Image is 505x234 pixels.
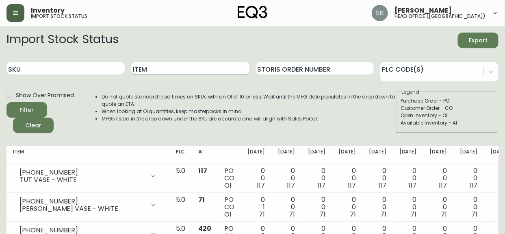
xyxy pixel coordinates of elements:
span: 71 [471,210,477,219]
div: 0 0 [369,167,386,189]
img: logo [238,6,268,19]
span: Show Over Promised [16,91,74,100]
h2: Import Stock Status [7,33,118,48]
span: 71 [198,195,205,204]
div: Open Inventory - OI [401,112,493,119]
li: When looking at OI quantities, keep masterpacks in mind. [102,108,395,115]
th: [DATE] [271,146,302,164]
div: 0 0 [399,196,417,218]
div: [PHONE_NUMBER] [20,227,145,234]
div: 0 0 [460,167,477,189]
th: [DATE] [423,146,454,164]
div: 0 0 [460,196,477,218]
div: 0 0 [278,196,295,218]
button: Clear [13,118,54,133]
div: 0 1 [247,196,265,218]
div: Customer Order - CO [401,105,493,112]
div: [PERSON_NAME] VASE - WHITE [20,205,145,212]
th: [DATE] [332,146,362,164]
span: 117 [469,181,477,190]
div: TUT VASE - WHITE [20,176,145,184]
h5: head office ([GEOGRAPHIC_DATA]) [394,14,485,19]
div: [PHONE_NUMBER][PERSON_NAME] VASE - WHITE [13,196,163,214]
span: OI [224,181,231,190]
span: 117 [439,181,447,190]
span: Export [464,35,492,46]
th: [DATE] [241,146,271,164]
button: Filter [7,102,47,118]
li: Do not quote standard lead times on SKUs with an OI of 10 or less. Wait until the MFG date popula... [102,93,395,108]
div: 0 0 [338,196,356,218]
span: Clear [20,120,47,131]
div: 0 0 [430,167,447,189]
div: 0 0 [308,196,326,218]
span: 71 [259,210,265,219]
span: 117 [348,181,356,190]
td: 5.0 [169,164,192,193]
span: 71 [441,210,447,219]
span: OI [224,210,231,219]
span: 117 [257,181,265,190]
span: [PERSON_NAME] [394,7,452,14]
span: 71 [289,210,295,219]
span: 71 [350,210,356,219]
th: [DATE] [362,146,393,164]
span: 71 [380,210,386,219]
span: 117 [198,166,207,175]
th: AI [192,146,218,164]
li: MFGs listed in the drop down under the SKU are accurate and will align with Sales Portal. [102,115,395,122]
div: 0 0 [430,196,447,218]
span: 420 [198,224,211,233]
legend: Legend [401,88,420,96]
td: 5.0 [169,193,192,222]
button: Export [458,33,498,48]
span: 117 [378,181,386,190]
div: [PHONE_NUMBER] [20,198,145,205]
div: 0 0 [308,167,326,189]
span: 117 [409,181,417,190]
div: Available Inventory - AI [401,119,493,127]
th: [DATE] [302,146,332,164]
h5: import stock status [31,14,87,19]
div: Purchase Order - PO [401,97,493,105]
span: 117 [287,181,295,190]
div: 0 0 [338,167,356,189]
th: [DATE] [453,146,484,164]
span: 71 [320,210,326,219]
div: PO CO [224,196,234,218]
img: 85855414dd6b989d32b19e738a67d5b5 [372,5,388,21]
span: Inventory [31,7,65,14]
div: 0 0 [278,167,295,189]
th: Item [7,146,169,164]
th: [DATE] [393,146,423,164]
div: 0 0 [399,167,417,189]
div: [PHONE_NUMBER]TUT VASE - WHITE [13,167,163,185]
div: [PHONE_NUMBER] [20,169,145,176]
span: 71 [411,210,417,219]
div: PO CO [224,167,234,189]
th: PLC [169,146,192,164]
span: 117 [318,181,326,190]
div: 0 0 [369,196,386,218]
div: 0 0 [247,167,265,189]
